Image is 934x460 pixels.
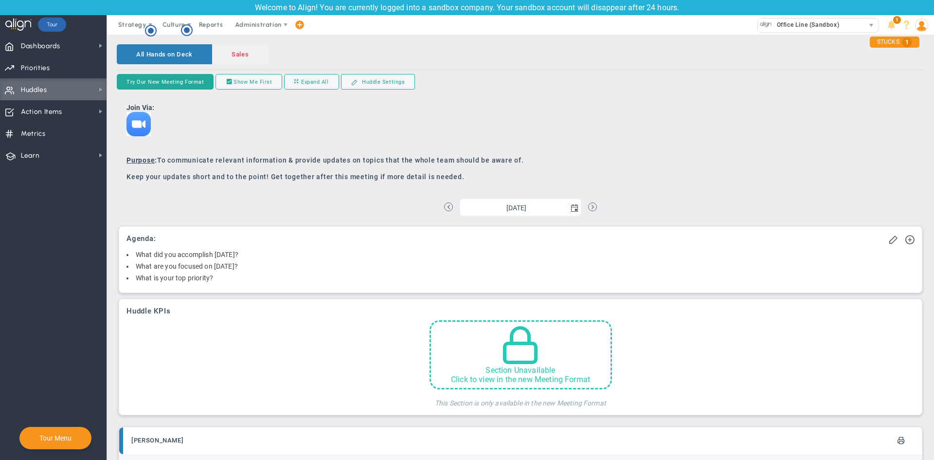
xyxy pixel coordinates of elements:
[162,21,185,28] span: Culture
[21,80,47,100] span: Huddles
[194,15,228,35] span: Reports
[864,18,879,32] span: select
[915,18,928,32] img: 29899.Person.photo
[884,15,899,35] li: Announcements
[126,172,915,182] p: Keep your updates short and to the point! Get together after this meeting if more detail is needed.
[117,74,214,90] button: Try Our New Meeting Format
[284,392,757,407] h4: This Section is only available in the new Meeting Format
[567,199,581,216] span: select
[126,250,915,259] div: What did you accomplish [DATE]?
[36,434,74,442] button: Tour Menu
[21,36,60,56] span: Dashboards
[899,15,914,35] li: Help & Frequently Asked Questions (FAQ)
[294,77,328,86] span: Expand All
[131,436,183,445] h3: [PERSON_NAME]
[431,366,611,384] div: Section Unavailable Click to view in the new Meeting Format
[21,58,50,78] span: Priorities
[126,274,915,283] div: What is your top priority?
[126,262,915,271] div: What are you focused on [DATE]?
[21,146,39,166] span: Learn
[216,74,282,90] label: Show Me First
[235,21,281,28] span: Administration
[126,103,154,112] h4: Join Via:
[126,234,915,243] h3: Agenda:
[126,155,915,165] p: To communicate relevant information & provide updates on topics that the whole team should be awa...
[772,18,839,31] span: Office Line (Sandbox)
[118,21,146,28] span: Strategy
[870,37,919,48] div: STUCKS
[897,436,905,444] span: Print Huddle
[341,74,415,90] button: Huddle Settings
[117,44,212,64] button: All Hands on Deck
[126,156,155,164] u: Purpose
[126,156,157,164] strong: :
[902,37,912,47] span: 1
[21,124,46,144] span: Metrics
[21,102,62,122] span: Action Items
[284,74,339,90] button: Expand All
[126,112,151,136] img: https://zoom.us/
[212,44,268,64] button: Sales
[760,18,772,31] img: 33512.Company.photo
[893,16,901,24] span: 1
[126,307,915,315] h3: Huddle KPIs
